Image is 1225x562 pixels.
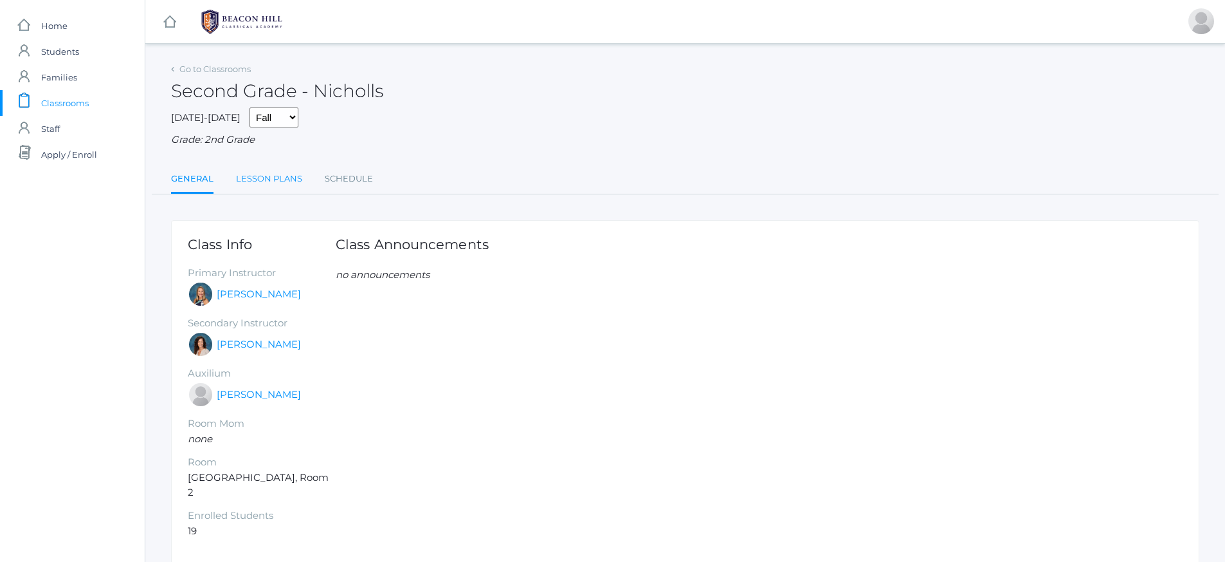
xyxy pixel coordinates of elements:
div: [GEOGRAPHIC_DATA], Room 2 [188,237,336,539]
a: [PERSON_NAME] [217,287,301,302]
img: BHCALogos-05-308ed15e86a5a0abce9b8dd61676a3503ac9727e845dece92d48e8588c001991.png [194,6,290,38]
h1: Class Announcements [336,237,489,252]
div: Grade: 2nd Grade [171,133,1199,147]
span: Classrooms [41,90,89,116]
div: Cari Burke [188,332,213,357]
h5: Auxilium [188,368,336,379]
a: [PERSON_NAME] [217,388,301,402]
h1: Class Info [188,237,336,252]
h2: Second Grade - Nicholls [171,81,383,101]
a: General [171,166,213,194]
div: Sarah Armstrong [188,382,213,407]
a: Schedule [325,166,373,192]
span: Families [41,64,77,90]
span: Home [41,13,68,39]
h5: Room [188,457,336,468]
h5: Primary Instructor [188,268,336,279]
span: [DATE]-[DATE] [171,111,240,124]
a: [PERSON_NAME] [217,337,301,352]
div: Vanessa Benson [1188,8,1214,34]
h5: Enrolled Students [188,510,336,521]
h5: Room Mom [188,418,336,429]
li: 19 [188,524,336,539]
span: Apply / Enroll [41,142,97,167]
em: none [188,433,212,445]
em: no announcements [336,268,430,281]
a: Go to Classrooms [179,64,251,74]
span: Students [41,39,79,64]
span: Staff [41,116,60,142]
div: Courtney Nicholls [188,281,213,307]
h5: Secondary Instructor [188,318,336,329]
a: Lesson Plans [236,166,302,192]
